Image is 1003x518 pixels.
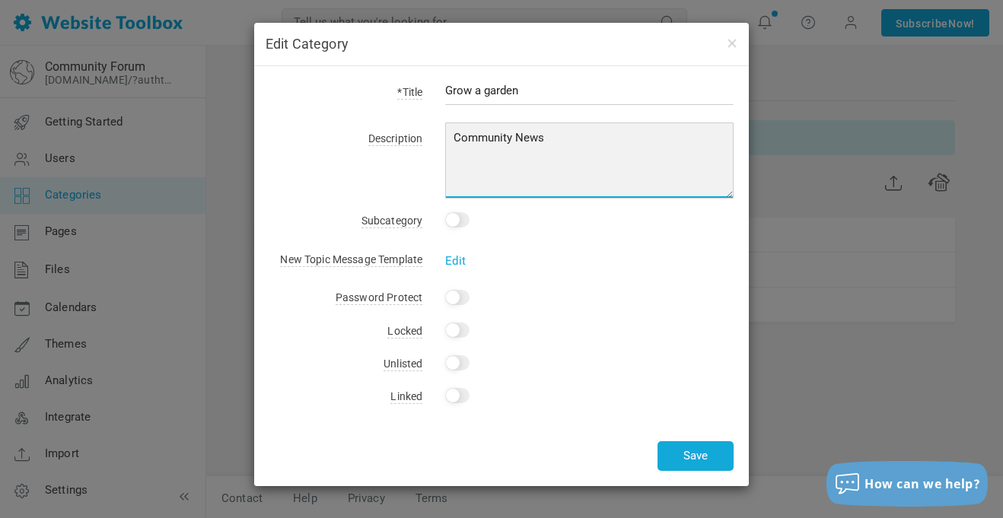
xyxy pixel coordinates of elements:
[445,254,466,268] a: Edit
[826,461,988,507] button: How can we help?
[336,291,422,305] span: Password Protect
[390,390,422,404] span: Linked
[864,475,980,492] span: How can we help?
[397,86,422,100] span: *Title
[266,34,737,54] h4: Edit Category
[387,325,422,338] span: Locked
[384,358,422,371] span: Unlisted
[361,215,423,228] span: Subcategory
[368,132,423,146] span: Description
[658,441,734,471] button: Save
[280,253,422,267] span: New Topic Message Template
[445,122,734,199] textarea: Community News & Announcements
